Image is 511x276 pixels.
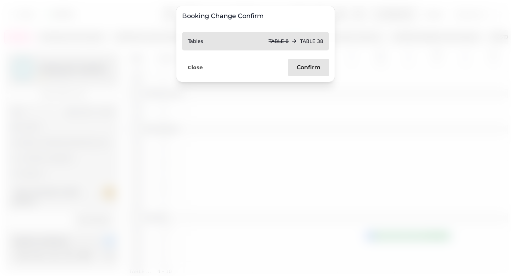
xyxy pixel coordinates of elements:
[182,63,209,72] button: Close
[297,65,320,70] span: Confirm
[269,38,289,45] p: TABLE 8
[188,38,203,45] p: Tables
[182,12,329,20] h3: Booking Change Confirm
[300,38,323,45] p: TABLE 38
[288,59,329,76] button: Confirm
[188,65,203,70] span: Close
